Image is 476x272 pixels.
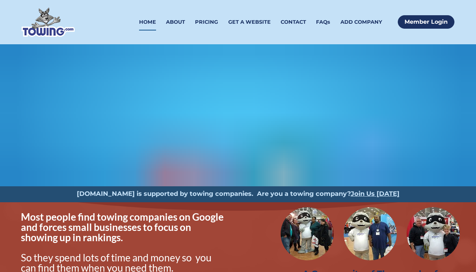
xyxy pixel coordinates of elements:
[166,14,185,30] a: ABOUT
[340,14,382,30] a: ADD COMPANY
[228,14,271,30] a: GET A WEBSITE
[21,211,225,243] span: Most people find towing companies on Google and forces small businesses to focus on showing up in...
[316,14,330,30] a: FAQs
[139,14,156,30] a: HOME
[351,190,400,198] a: Join Us [DATE]
[281,14,306,30] a: CONTACT
[22,7,75,37] img: Towing.com Logo
[77,190,351,198] strong: [DOMAIN_NAME] is supported by towing companies. Are you a towing company?
[195,14,218,30] a: PRICING
[398,15,454,29] a: Member Login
